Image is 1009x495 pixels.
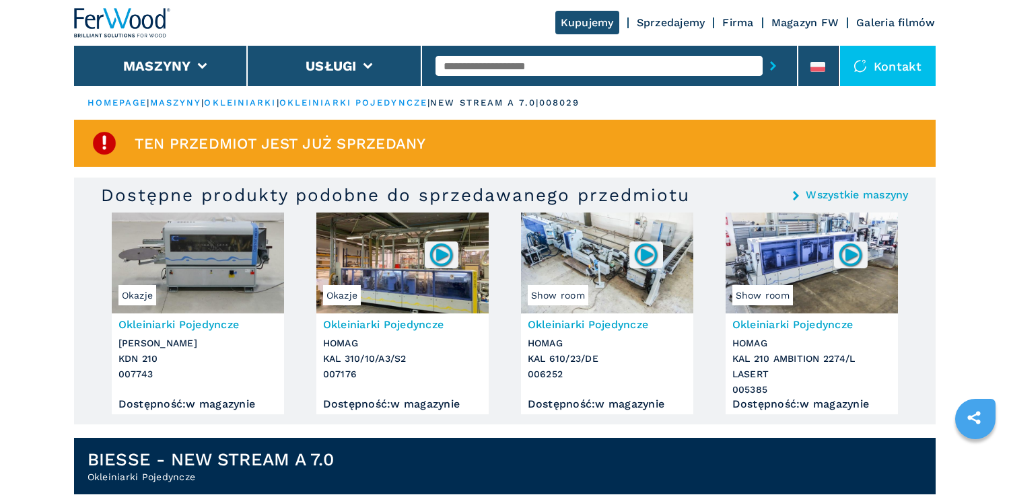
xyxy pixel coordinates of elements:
img: Ferwood [74,8,171,38]
div: Kontakt [840,46,936,86]
a: Magazyn FW [771,16,839,29]
span: Ten przedmiot jest już sprzedany [135,136,426,151]
span: Okazje [323,285,361,305]
a: Okleiniarki Pojedyncze HOMAG KAL 610/23/DEShow room006252Okleiniarki PojedynczeHOMAGKAL 610/23/DE... [521,213,693,414]
h1: BIESSE - NEW STREAM A 7.0 [88,449,334,470]
div: Dostępność : w magazynie [323,401,482,408]
button: Usługi [306,58,357,74]
p: new stream a 7.0 | [430,97,539,109]
img: Kontakt [854,59,867,73]
span: Okazje [118,285,157,305]
iframe: Chat [952,434,999,485]
img: Okleiniarki Pojedyncze BRANDT KDN 210 [112,213,284,313]
a: Okleiniarki Pojedyncze BRANDT KDN 210OkazjeOkleiniarki Pojedyncze[PERSON_NAME]KDN 210007743Dostęp... [112,213,284,414]
span: | [277,98,279,108]
div: Dostępność : w magazynie [118,401,277,408]
a: maszyny [150,98,202,108]
a: sharethis [957,401,991,434]
h3: [PERSON_NAME] KDN 210 007743 [118,336,277,382]
img: Okleiniarki Pojedyncze HOMAG KAL 310/10/A3/S2 [316,213,489,313]
a: Okleiniarki Pojedyncze HOMAG KAL 210 AMBITION 2274/L LASERTShow room005385Okleiniarki PojedynczeH... [726,213,898,414]
img: Okleiniarki Pojedyncze HOMAG KAL 610/23/DE [521,213,693,313]
h3: Okleiniarki Pojedyncze [528,317,687,332]
a: Galeria filmów [856,16,936,29]
img: Okleiniarki Pojedyncze HOMAG KAL 210 AMBITION 2274/L LASERT [726,213,898,313]
img: 005385 [837,241,864,268]
h3: Okleiniarki Pojedyncze [323,317,482,332]
img: SoldProduct [91,130,118,157]
button: Maszyny [123,58,191,74]
h3: Dostępne produkty podobne do sprzedawanego przedmiotu [101,184,690,206]
a: Firma [722,16,753,29]
button: submit-button [763,50,784,81]
h3: HOMAG KAL 310/10/A3/S2 007176 [323,336,482,382]
h3: HOMAG KAL 610/23/DE 006252 [528,336,687,382]
a: okleiniarki pojedyncze [279,98,427,108]
img: 007176 [428,241,454,268]
span: | [427,98,430,108]
p: 008029 [539,97,580,109]
span: | [201,98,204,108]
a: Wszystkie maszyny [806,190,908,200]
img: 006252 [633,241,659,268]
a: okleiniarki [204,98,276,108]
a: Okleiniarki Pojedyncze HOMAG KAL 310/10/A3/S2Okazje007176Okleiniarki PojedynczeHOMAGKAL 310/10/A3... [316,213,489,414]
div: Dostępność : w magazynie [732,401,891,408]
a: Sprzedajemy [637,16,705,29]
h2: Okleiniarki Pojedyncze [88,470,334,484]
span: | [147,98,149,108]
h3: HOMAG KAL 210 AMBITION 2274/L LASERT 005385 [732,336,891,397]
a: HOMEPAGE [88,98,147,108]
a: Kupujemy [555,11,619,34]
h3: Okleiniarki Pojedyncze [118,317,277,332]
span: Show room [528,285,588,305]
span: Show room [732,285,793,305]
h3: Okleiniarki Pojedyncze [732,317,891,332]
div: Dostępność : w magazynie [528,401,687,408]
